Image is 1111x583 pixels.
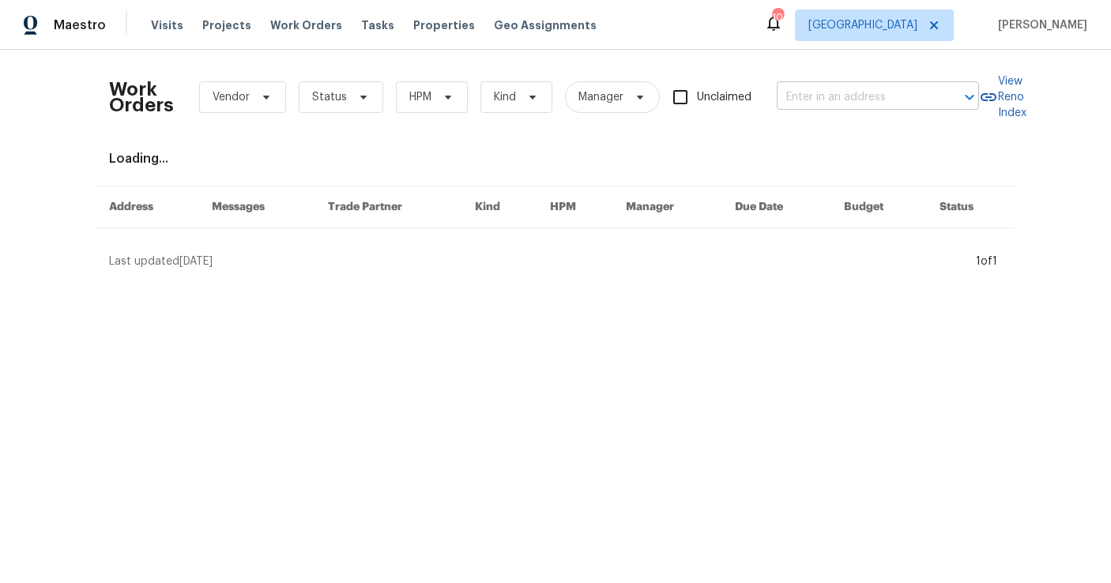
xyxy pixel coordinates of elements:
span: Tasks [361,20,394,31]
span: Manager [578,89,623,105]
span: Vendor [213,89,250,105]
a: View Reno Index [979,73,1026,121]
span: Work Orders [270,17,342,33]
th: Kind [462,186,537,228]
h2: Work Orders [109,81,174,113]
span: Maestro [54,17,106,33]
th: Budget [831,186,927,228]
span: Projects [202,17,251,33]
div: Last updated [109,254,971,269]
span: [PERSON_NAME] [992,17,1087,33]
span: [DATE] [179,256,213,267]
button: Open [958,86,981,108]
span: Status [312,89,347,105]
th: Due Date [722,186,831,228]
th: Address [96,186,199,228]
span: [GEOGRAPHIC_DATA] [808,17,917,33]
th: Messages [199,186,315,228]
span: Visits [151,17,183,33]
th: Status [927,186,1015,228]
th: Manager [613,186,722,228]
span: Unclaimed [697,89,751,106]
span: HPM [409,89,431,105]
th: Trade Partner [315,186,463,228]
input: Enter in an address [777,85,935,110]
div: Loading... [109,151,1002,167]
span: Geo Assignments [494,17,597,33]
th: HPM [537,186,613,228]
span: Properties [413,17,475,33]
span: Kind [494,89,516,105]
div: 1 of 1 [976,254,997,269]
div: 103 [772,9,783,25]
